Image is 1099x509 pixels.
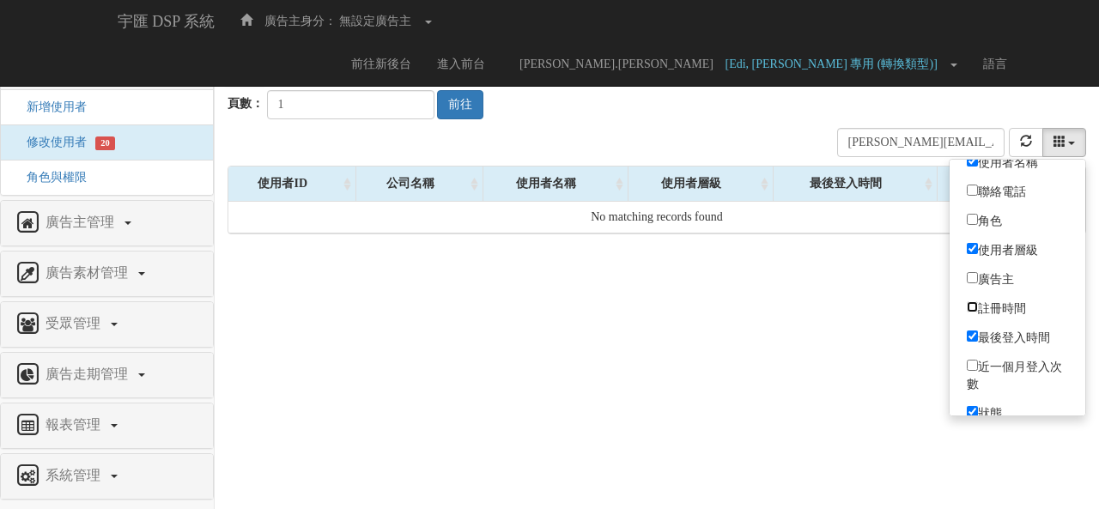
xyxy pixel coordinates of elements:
[41,316,109,330] span: 受眾管理
[950,295,1085,320] label: 註冊時間
[14,311,200,338] a: 受眾管理
[950,354,1085,396] label: 近一個月登入次數
[950,208,1085,233] label: 角色
[967,155,978,167] input: 使用者名稱
[41,367,137,381] span: 廣告走期管理
[774,167,937,201] div: 最後登入時間
[338,43,424,86] a: 前往新後台
[967,406,978,417] input: 狀態
[1009,128,1043,157] button: refresh
[424,43,498,86] a: 進入前台
[41,417,109,432] span: 報表管理
[950,266,1085,291] label: 廣告主
[967,214,978,225] input: 角色
[967,360,978,371] input: 近一個月登入次數
[967,243,978,254] input: 使用者層級
[938,167,1026,201] div: 狀態
[14,171,87,184] a: 角色與權限
[950,400,1085,425] label: 狀態
[967,301,978,312] input: 註冊時間
[725,58,945,70] span: [Edi, [PERSON_NAME] 專用 (轉換類型)]
[14,136,87,148] a: 修改使用者
[970,43,1020,86] a: 語言
[339,15,411,27] span: 無設定廣告主
[950,324,1085,349] label: 最後登入時間
[967,272,978,283] input: 廣告主
[950,149,1085,174] label: 使用者名稱
[14,260,200,288] a: 廣告素材管理
[14,209,200,237] a: 廣告主管理
[498,43,970,86] a: [PERSON_NAME].[PERSON_NAME] [Edi, [PERSON_NAME] 專用 (轉換類型)]
[264,15,337,27] span: 廣告主身分：
[950,237,1085,262] label: 使用者層級
[967,185,978,196] input: 聯絡電話
[228,95,264,112] label: 頁數：
[14,412,200,439] a: 報表管理
[41,468,109,482] span: 系統管理
[1042,128,1087,157] button: columns
[41,215,123,229] span: 廣告主管理
[356,167,482,201] div: 公司名稱
[950,179,1085,203] label: 聯絡電話
[14,100,87,113] a: 新增使用者
[511,58,722,70] span: [PERSON_NAME].[PERSON_NAME]
[228,167,355,201] div: 使用者ID
[1042,128,1087,157] div: Columns
[837,128,1005,157] input: Search
[483,167,628,201] div: 使用者名稱
[14,361,200,389] a: 廣告走期管理
[14,463,200,490] a: 系統管理
[41,265,137,280] span: 廣告素材管理
[437,90,483,119] button: 前往
[628,167,773,201] div: 使用者層級
[967,330,978,342] input: 最後登入時間
[95,136,115,150] span: 20
[228,202,1085,233] td: No matching records found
